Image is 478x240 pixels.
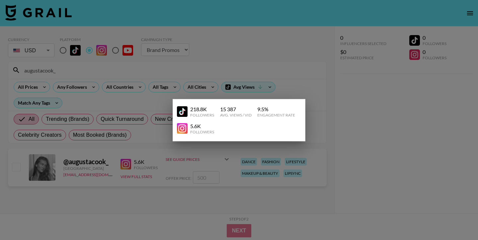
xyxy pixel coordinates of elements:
[190,129,214,134] div: Followers
[190,123,214,129] div: 5.6K
[177,123,188,134] img: YouTube
[220,106,252,113] div: 15 387
[257,113,295,118] div: Engagement Rate
[190,106,214,113] div: 218.8K
[445,207,470,232] iframe: Drift Widget Chat Controller
[257,106,295,113] div: 9.5 %
[220,113,252,118] div: Avg. Views / Vid
[177,106,188,117] img: YouTube
[190,113,214,118] div: Followers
